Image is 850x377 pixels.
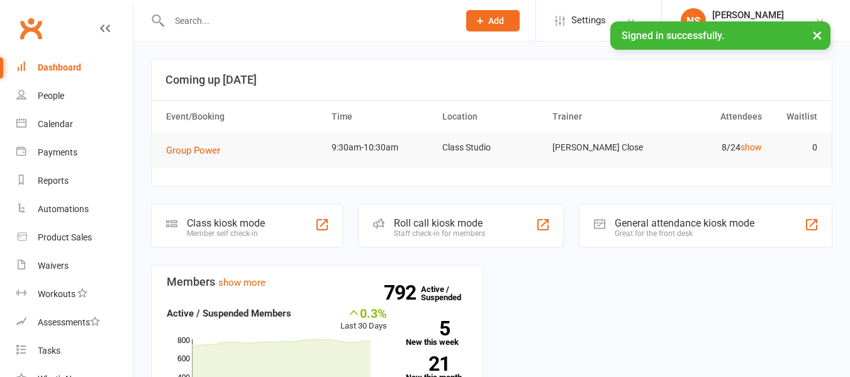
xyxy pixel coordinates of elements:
a: Automations [16,195,133,223]
a: 792Active / Suspended [421,276,476,311]
td: 8/24 [657,133,768,162]
div: Calendar [38,119,73,129]
td: 9:30am-10:30am [326,133,437,162]
a: show more [218,277,266,288]
div: Tasks [38,346,60,356]
div: Last 30 Days [340,306,387,333]
strong: 5 [406,319,450,338]
div: Class kiosk mode [187,217,265,229]
button: × [806,21,829,48]
a: Tasks [16,337,133,365]
th: Trainer [547,101,657,133]
th: Waitlist [768,101,823,133]
a: People [16,82,133,110]
a: Calendar [16,110,133,138]
strong: 792 [384,283,421,302]
div: General attendance kiosk mode [615,217,754,229]
div: Great for the front desk [615,229,754,238]
span: Group Power [166,145,220,156]
td: [PERSON_NAME] Close [547,133,657,162]
h3: Members [167,276,467,288]
a: Dashboard [16,53,133,82]
strong: 21 [406,354,450,373]
div: People [38,91,64,101]
h3: Coming up [DATE] [165,74,818,86]
a: Payments [16,138,133,167]
a: Product Sales [16,223,133,252]
div: Payments [38,147,77,157]
th: Time [326,101,437,133]
button: Add [466,10,520,31]
a: show [741,142,762,152]
th: Event/Booking [160,101,326,133]
th: Location [437,101,547,133]
span: Signed in successfully. [622,30,724,42]
a: Waivers [16,252,133,280]
div: Assessments [38,317,100,327]
div: Waivers [38,261,69,271]
div: Member self check-in [187,229,265,238]
a: Reports [16,167,133,195]
a: Clubworx [15,13,47,44]
div: Roll call kiosk mode [394,217,485,229]
a: Assessments [16,308,133,337]
div: NRG Fitness Centre [712,21,788,32]
button: Group Power [166,143,229,158]
strong: Active / Suspended Members [167,308,291,319]
span: Add [488,16,504,26]
input: Search... [165,12,450,30]
td: Class Studio [437,133,547,162]
a: 5New this week [406,321,467,346]
div: NS [681,8,706,33]
span: Settings [571,6,606,35]
div: Staff check-in for members [394,229,485,238]
div: 0.3% [340,306,387,320]
div: Reports [38,176,69,186]
div: Automations [38,204,89,214]
div: Product Sales [38,232,92,242]
th: Attendees [657,101,768,133]
div: Dashboard [38,62,81,72]
div: Workouts [38,289,75,299]
td: 0 [768,133,823,162]
a: Workouts [16,280,133,308]
div: [PERSON_NAME] [712,9,788,21]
